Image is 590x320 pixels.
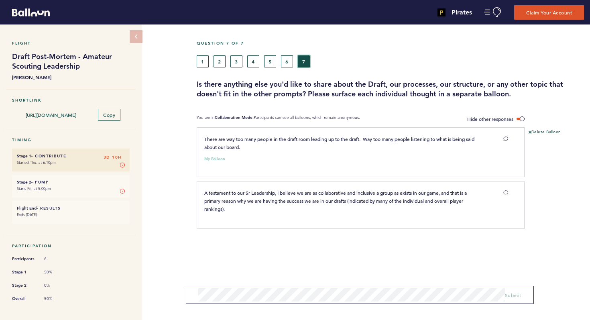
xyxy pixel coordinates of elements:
[197,41,584,46] h5: Question 7 of 7
[505,291,521,299] button: Submit
[12,73,130,81] b: [PERSON_NAME]
[17,179,125,185] h6: - Pump
[44,256,68,262] span: 6
[214,55,226,67] button: 2
[12,295,36,303] span: Overall
[17,153,125,159] h6: - Contribute
[17,179,31,185] small: Stage 2
[298,55,310,67] button: 7
[12,98,130,103] h5: Shortlink
[230,55,242,67] button: 3
[197,55,209,67] button: 1
[104,153,122,161] span: 3D 10H
[12,52,130,71] h1: Draft Post-Mortem - Amateur Scouting Leadership
[17,206,125,211] h6: - Results
[452,8,472,17] h4: Pirates
[264,55,276,67] button: 5
[44,296,68,302] span: 50%
[12,243,130,249] h5: Participation
[514,5,584,20] button: Claim Your Account
[17,153,31,159] small: Stage 1
[17,206,37,211] small: Flight End
[467,116,513,122] span: Hide other responses
[197,79,584,99] h3: Is there anything else you'd like to share about the Draft, our processes, our structure, or any ...
[484,7,502,17] button: Manage Account
[103,112,115,118] span: Copy
[17,212,37,217] time: Ends [DATE]
[12,8,50,16] svg: Balloon
[44,269,68,275] span: 50%
[204,190,468,212] span: A testament to our Sr Leadership, I believe we are as collaborative and inclusive a group as exis...
[281,55,293,67] button: 6
[17,186,51,191] time: Starts Fri. at 5:00pm
[204,136,476,150] span: There are way too many people in the draft room leading up to the draft. Way too many people list...
[44,283,68,288] span: 0%
[215,115,254,120] b: Collaboration Mode.
[505,292,521,298] span: Submit
[529,129,561,136] button: Delete Balloon
[12,268,36,276] span: Stage 1
[247,55,259,67] button: 4
[12,255,36,263] span: Participants
[98,109,120,121] button: Copy
[17,160,56,165] time: Started Thu. at 6:10pm
[204,157,225,161] small: My Balloon
[12,41,130,46] h5: Flight
[12,137,130,143] h5: Timing
[12,281,36,289] span: Stage 2
[197,115,360,123] p: You are in Participants can see all balloons, which remain anonymous.
[6,8,50,16] a: Balloon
